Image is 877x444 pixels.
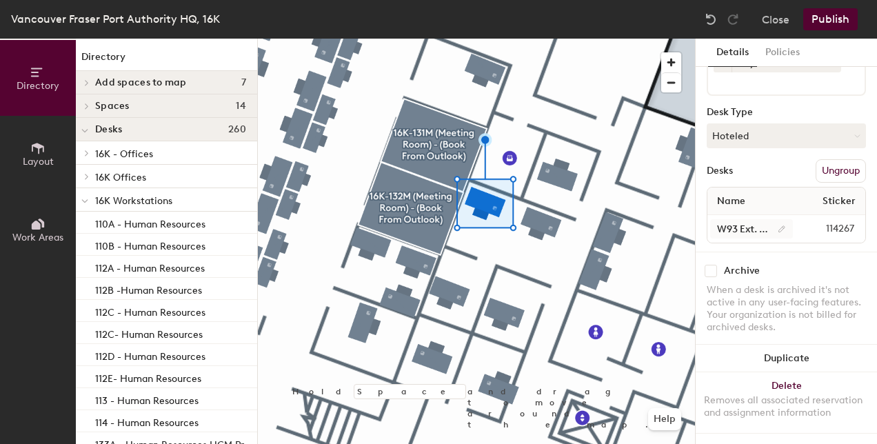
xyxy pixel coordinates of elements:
[228,124,246,135] span: 260
[95,214,205,230] p: 110A - Human Resources
[757,39,808,67] button: Policies
[793,221,863,236] span: 114267
[12,232,63,243] span: Work Areas
[696,372,877,433] button: DeleteRemoves all associated reservation and assignment information
[696,345,877,372] button: Duplicate
[95,325,203,341] p: 112C- Human Resources
[704,12,718,26] img: Undo
[648,408,681,430] button: Help
[95,148,153,160] span: 16K - Offices
[95,101,130,112] span: Spaces
[707,165,733,176] div: Desks
[708,39,757,67] button: Details
[762,8,789,30] button: Close
[816,159,866,183] button: Ungroup
[704,394,869,419] div: Removes all associated reservation and assignment information
[76,50,257,71] h1: Directory
[724,265,760,276] div: Archive
[803,8,858,30] button: Publish
[95,77,187,88] span: Add spaces to map
[236,101,246,112] span: 14
[23,156,54,168] span: Layout
[95,391,199,407] p: 113 - Human Resources
[726,12,740,26] img: Redo
[95,347,205,363] p: 112D - Human Resources
[710,189,752,214] span: Name
[95,303,205,319] p: 112C - Human Resources
[95,369,201,385] p: 112E- Human Resources
[95,195,172,207] span: 16K Workstations
[816,189,863,214] span: Sticker
[707,284,866,334] div: When a desk is archived it's not active in any user-facing features. Your organization is not bil...
[95,124,122,135] span: Desks
[95,281,202,296] p: 112B -Human Resources
[95,413,199,429] p: 114 - Human Resources
[707,107,866,118] div: Desk Type
[95,236,205,252] p: 110B - Human Resources
[707,123,866,148] button: Hoteled
[17,80,59,92] span: Directory
[95,259,205,274] p: 112A - Human Resources
[11,10,220,28] div: Vancouver Fraser Port Authority HQ, 16K
[241,77,246,88] span: 7
[710,219,793,239] input: Unnamed desk
[95,172,146,183] span: 16K Offices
